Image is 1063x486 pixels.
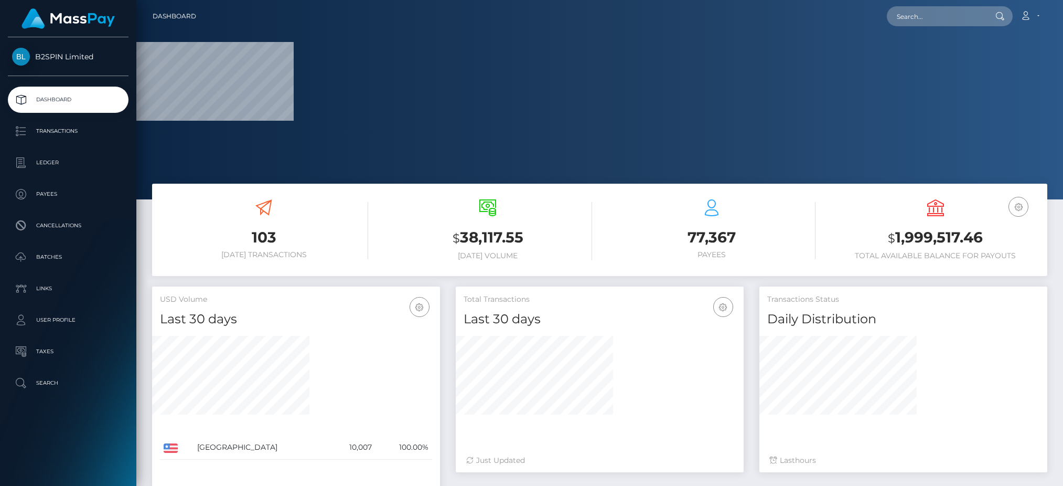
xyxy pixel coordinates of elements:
[770,455,1037,466] div: Last hours
[22,8,115,29] img: MassPay Logo
[160,310,432,329] h4: Last 30 days
[12,123,124,139] p: Transactions
[12,186,124,202] p: Payees
[8,370,128,396] a: Search
[12,155,124,171] p: Ledger
[8,244,128,270] a: Batches
[194,436,329,460] td: [GEOGRAPHIC_DATA]
[8,276,128,302] a: Links
[8,52,128,61] span: B2SPIN Limited
[153,5,196,27] a: Dashboard
[12,92,124,108] p: Dashboard
[12,344,124,360] p: Taxes
[8,181,128,207] a: Payees
[8,150,128,176] a: Ledger
[375,436,432,460] td: 100.00%
[464,294,736,305] h5: Total Transactions
[888,231,895,246] small: $
[12,375,124,391] p: Search
[160,227,368,248] h3: 103
[608,250,816,259] h6: Payees
[8,118,128,144] a: Transactions
[12,281,124,297] p: Links
[12,249,124,265] p: Batches
[608,227,816,248] h3: 77,367
[887,6,985,26] input: Search...
[8,307,128,333] a: User Profile
[160,294,432,305] h5: USD Volume
[831,251,1039,260] h6: Total Available Balance for Payouts
[160,250,368,259] h6: [DATE] Transactions
[12,312,124,328] p: User Profile
[767,310,1039,329] h4: Daily Distribution
[464,310,736,329] h4: Last 30 days
[767,294,1039,305] h5: Transactions Status
[164,443,178,453] img: US.png
[8,213,128,239] a: Cancellations
[453,231,460,246] small: $
[384,227,592,249] h3: 38,117.55
[8,339,128,365] a: Taxes
[12,218,124,234] p: Cancellations
[831,227,1039,249] h3: 1,999,517.46
[384,251,592,260] h6: [DATE] Volume
[12,48,30,66] img: B2SPIN Limited
[466,455,733,466] div: Just Updated
[329,436,375,460] td: 10,007
[8,87,128,113] a: Dashboard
